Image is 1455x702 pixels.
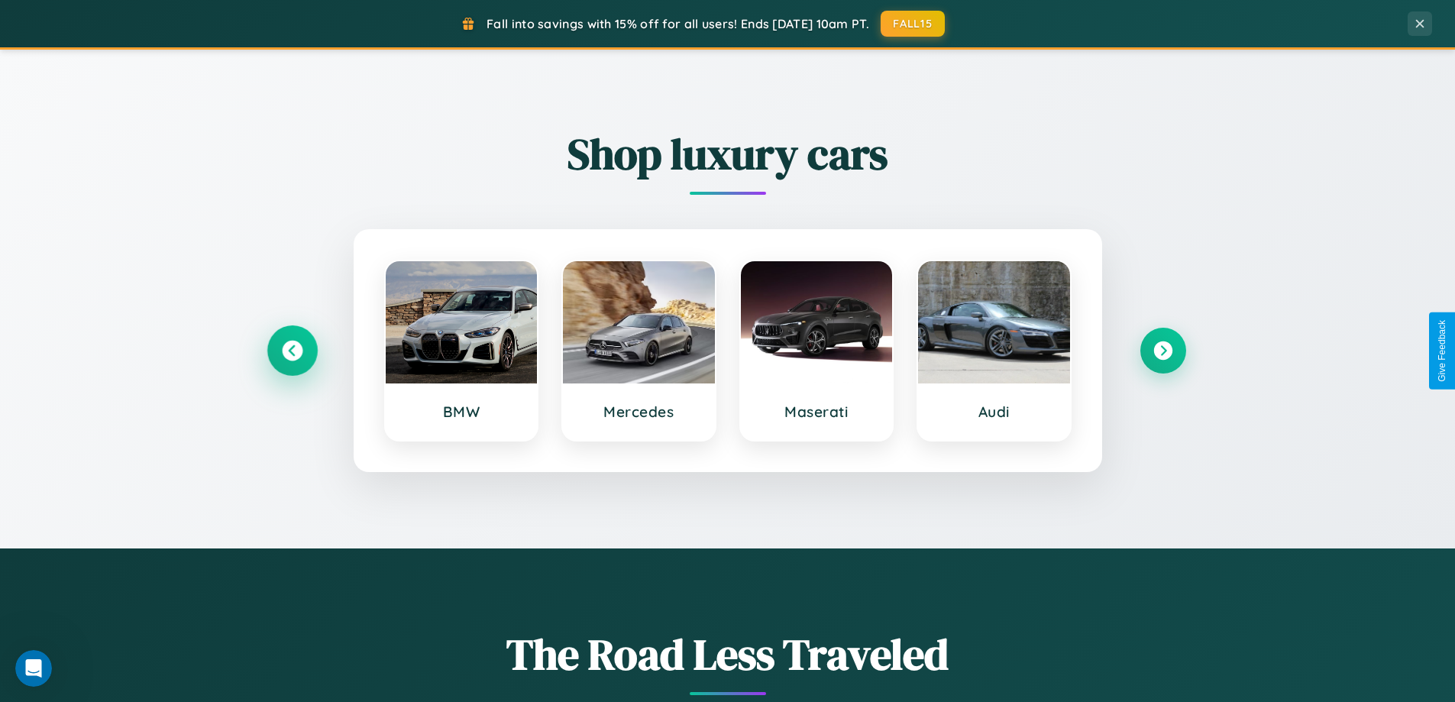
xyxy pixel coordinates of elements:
[881,11,945,37] button: FALL15
[933,403,1055,421] h3: Audi
[578,403,700,421] h3: Mercedes
[1437,320,1447,382] div: Give Feedback
[401,403,522,421] h3: BMW
[270,625,1186,684] h1: The Road Less Traveled
[270,125,1186,183] h2: Shop luxury cars
[15,650,52,687] iframe: Intercom live chat
[756,403,878,421] h3: Maserati
[487,16,869,31] span: Fall into savings with 15% off for all users! Ends [DATE] 10am PT.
